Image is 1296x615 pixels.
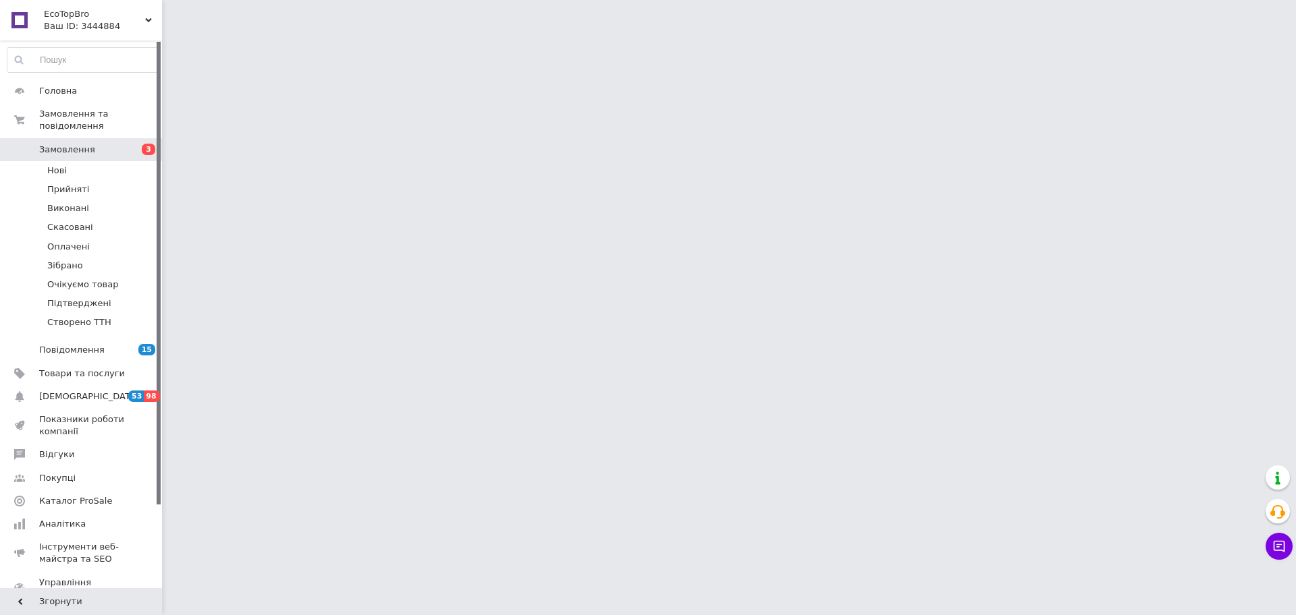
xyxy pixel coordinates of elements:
span: Аналітика [39,518,86,530]
span: 3 [142,144,155,155]
span: Товари та послуги [39,368,125,380]
span: Каталог ProSale [39,495,112,507]
span: Показники роботи компанії [39,413,125,438]
span: Повідомлення [39,344,105,356]
span: Прийняті [47,183,89,196]
span: 15 [138,344,155,355]
span: Управління сайтом [39,577,125,601]
span: [DEMOGRAPHIC_DATA] [39,390,139,403]
span: Виконані [47,202,89,214]
span: Зібрано [47,260,83,272]
button: Чат з покупцем [1266,533,1293,560]
span: Підтверджені [47,297,111,310]
input: Пошук [7,48,159,72]
span: Інструменти веб-майстра та SEO [39,541,125,565]
span: Головна [39,85,77,97]
span: Створено ТТН [47,316,111,328]
span: Оплачені [47,241,90,253]
span: 53 [128,390,144,402]
span: Замовлення та повідомлення [39,108,162,132]
span: Покупці [39,472,76,484]
span: Відгуки [39,448,74,461]
span: Скасовані [47,221,93,233]
span: Нові [47,165,67,177]
span: Очікуємо товар [47,279,119,291]
span: 98 [144,390,159,402]
span: EcoTopBro [44,8,145,20]
span: Замовлення [39,144,95,156]
div: Ваш ID: 3444884 [44,20,162,32]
